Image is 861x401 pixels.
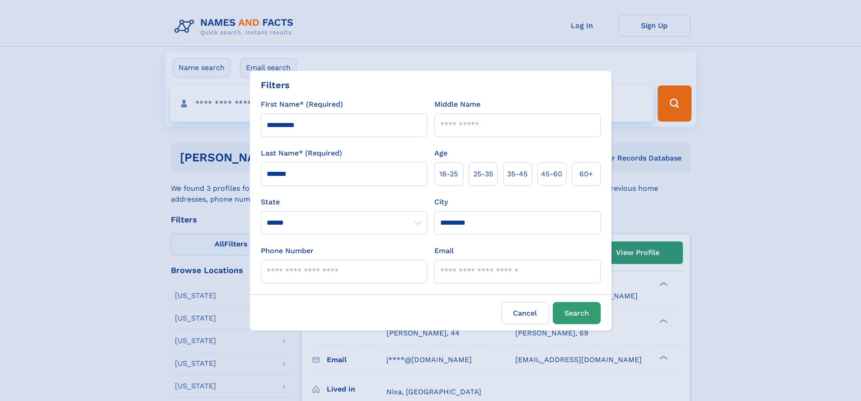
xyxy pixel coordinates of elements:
label: Last Name* (Required) [261,148,342,159]
span: 60+ [579,169,593,179]
label: Middle Name [434,99,480,110]
label: City [434,197,448,208]
button: Search [553,302,601,324]
label: Age [434,148,447,159]
div: Filters [261,78,290,92]
label: Phone Number [261,245,314,256]
span: 35‑45 [507,169,527,179]
label: State [261,197,427,208]
span: 18‑25 [439,169,458,179]
label: Cancel [501,302,549,324]
span: 45‑60 [541,169,562,179]
label: Email [434,245,454,256]
label: First Name* (Required) [261,99,343,110]
span: 25‑35 [473,169,493,179]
